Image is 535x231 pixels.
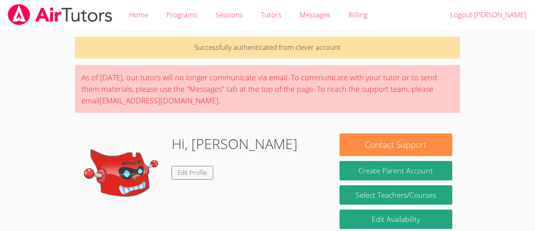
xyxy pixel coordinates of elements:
[172,166,214,180] a: Edit Profile
[75,65,460,113] div: As of [DATE], our tutors will no longer communicate via email. To communicate with your tutor or ...
[340,133,453,156] button: Contact Support
[83,133,165,216] img: default.png
[300,10,330,19] span: Messages
[75,37,460,58] p: Successfully authenticated from clever account
[340,161,453,180] button: Create Parent Account
[7,4,113,25] img: airtutors_banner-c4298cdbf04f3fff15de1276eac7730deb9818008684d7c2e4769d2f7ddbe033.png
[172,133,298,154] h1: Hi, [PERSON_NAME]
[340,185,453,205] a: Select Teachers/Courses
[340,210,453,229] a: Edit Availability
